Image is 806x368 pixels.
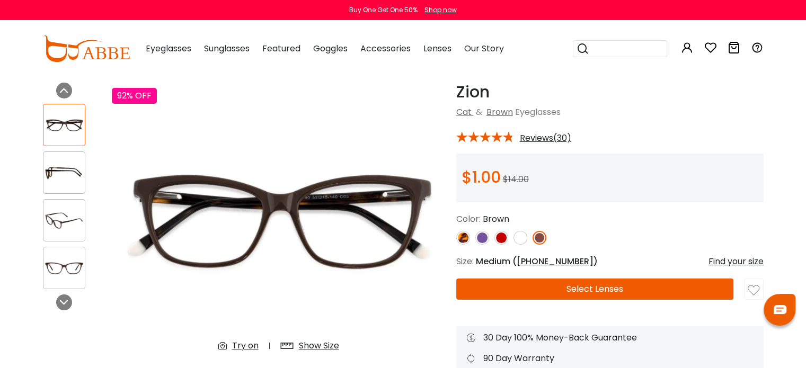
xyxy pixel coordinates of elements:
[423,42,451,55] span: Lenses
[232,339,259,352] div: Try on
[748,284,759,296] img: like
[456,83,764,102] h1: Zion
[43,210,85,231] img: Zion Brown Acetate Eyeglasses , SpringHinges , UniversalBridgeFit Frames from ABBE Glasses
[503,173,529,185] span: $14.00
[112,83,446,361] img: Zion Brown Acetate Eyeglasses , SpringHinges , UniversalBridgeFit Frames from ABBE Glasses
[517,255,594,267] span: [PHONE_NUMBER]
[456,106,472,118] a: Cat
[486,106,513,118] a: Brown
[43,163,85,183] img: Zion Brown Acetate Eyeglasses , SpringHinges , UniversalBridgeFit Frames from ABBE Glasses
[456,213,481,225] span: Color:
[43,258,85,279] img: Zion Brown Acetate Eyeglasses , SpringHinges , UniversalBridgeFit Frames from ABBE Glasses
[456,255,474,267] span: Size:
[299,339,339,352] div: Show Size
[262,42,300,55] span: Featured
[476,255,598,267] span: Medium ( )
[467,331,753,344] div: 30 Day 100% Money-Back Guarantee
[112,88,157,104] div: 92% OFF
[43,115,85,136] img: Zion Brown Acetate Eyeglasses , SpringHinges , UniversalBridgeFit Frames from ABBE Glasses
[349,5,418,15] div: Buy One Get One 50%
[360,42,411,55] span: Accessories
[483,213,509,225] span: Brown
[464,42,504,55] span: Our Story
[43,35,130,62] img: abbeglasses.com
[462,166,501,189] span: $1.00
[520,133,571,143] span: Reviews(30)
[456,279,734,300] button: Select Lenses
[467,352,753,365] div: 90 Day Warranty
[424,5,457,15] div: Shop now
[515,106,561,118] span: Eyeglasses
[708,255,764,268] div: Find your size
[146,42,191,55] span: Eyeglasses
[419,5,457,14] a: Shop now
[204,42,250,55] span: Sunglasses
[313,42,348,55] span: Goggles
[474,106,484,118] span: &
[774,305,786,314] img: chat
